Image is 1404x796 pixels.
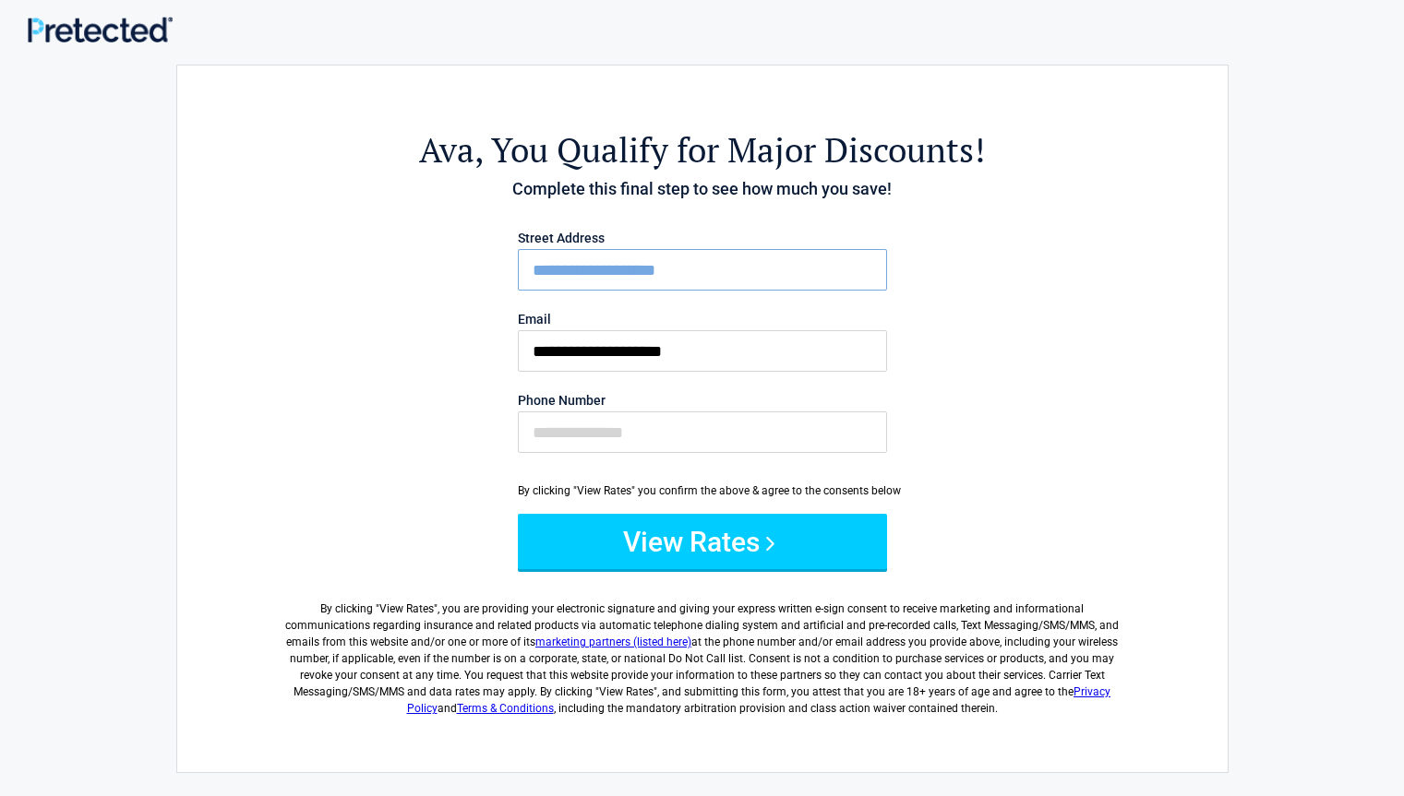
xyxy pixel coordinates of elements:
[279,586,1126,717] label: By clicking " ", you are providing your electronic signature and giving your express written e-si...
[518,232,887,244] label: Street Address
[279,177,1126,201] h4: Complete this final step to see how much you save!
[518,394,887,407] label: Phone Number
[419,127,474,172] span: Ava
[28,17,173,42] img: Main Logo
[518,514,887,569] button: View Rates
[518,313,887,326] label: Email
[379,602,434,615] span: View Rates
[457,702,554,715] a: Terms & Conditions
[518,482,887,499] div: By clicking "View Rates" you confirm the above & agree to the consents below
[535,636,691,648] a: marketing partners (listed here)
[279,127,1126,172] h2: , You Qualify for Major Discounts!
